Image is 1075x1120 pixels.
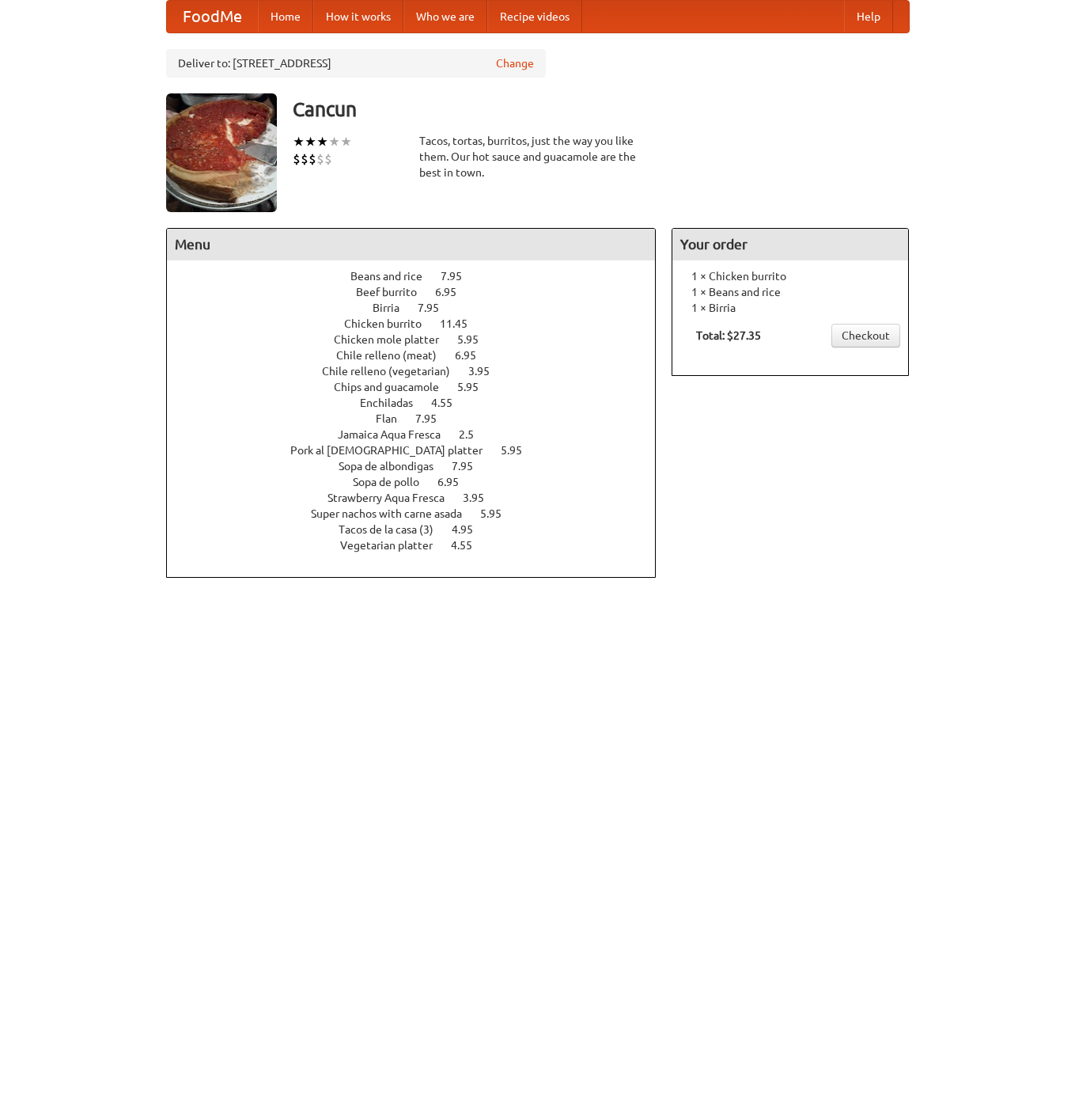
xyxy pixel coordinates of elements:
[373,302,415,314] span: Birria
[344,317,497,330] a: Chicken burrito 11.45
[316,133,328,150] li: ★
[459,428,490,441] span: 2.5
[339,523,449,536] span: Tacos de la casa (3)
[356,286,433,298] span: Beef burrito
[167,1,258,32] a: FoodMe
[339,523,502,536] a: Tacos de la casa (3) 4.95
[356,286,486,298] a: Beef burrito 6.95
[322,365,519,378] a: Chile relleno (vegetarian) 3.95
[293,93,910,125] h3: Cancun
[334,333,508,346] a: Chicken mole platter 5.95
[334,381,508,393] a: Chips and guacamole 5.95
[327,492,460,504] span: Strawberry Aqua Fresca
[403,1,487,32] a: Who we are
[305,133,316,150] li: ★
[441,270,478,283] span: 7.95
[463,492,500,504] span: 3.95
[457,381,494,393] span: 5.95
[353,476,488,488] a: Sopa de pollo 6.95
[353,476,435,488] span: Sopa de pollo
[293,150,301,168] li: $
[301,150,308,168] li: $
[340,133,352,150] li: ★
[334,381,455,393] span: Chips and guacamole
[360,397,482,409] a: Enchiladas 4.55
[376,412,413,425] span: Flan
[327,492,513,504] a: Strawberry Aqua Fresca 3.95
[501,444,538,457] span: 5.95
[451,539,488,552] span: 4.55
[316,150,324,168] li: $
[290,444,551,457] a: Pork al [DEMOGRAPHIC_DATA] platter 5.95
[452,523,489,536] span: 4.95
[496,55,534,71] a: Change
[468,365,505,378] span: 3.95
[338,428,456,441] span: Jamaica Aqua Fresca
[290,444,498,457] span: Pork al [DEMOGRAPHIC_DATA] platter
[322,365,466,378] span: Chile relleno (vegetarian)
[440,317,483,330] span: 11.45
[431,397,468,409] span: 4.55
[452,460,489,473] span: 7.95
[340,539,449,552] span: Vegetarian platter
[344,317,437,330] span: Chicken burrito
[437,476,475,488] span: 6.95
[415,412,452,425] span: 7.95
[340,539,502,552] a: Vegetarian platter 4.55
[293,133,305,150] li: ★
[328,133,340,150] li: ★
[336,349,505,362] a: Chile relleno (meat) 6.95
[166,49,546,78] div: Deliver to: [STREET_ADDRESS]
[311,507,478,520] span: Super nachos with carne asada
[350,270,491,283] a: Beans and rice 7.95
[680,268,900,284] li: 1 × Chicken burrito
[376,412,466,425] a: Flan 7.95
[336,349,452,362] span: Chile relleno (meat)
[418,302,455,314] span: 7.95
[167,229,656,260] h4: Menu
[334,333,455,346] span: Chicken mole platter
[844,1,893,32] a: Help
[360,397,429,409] span: Enchiladas
[419,133,657,180] div: Tacos, tortas, burritos, just the way you like them. Our hot sauce and guacamole are the best in ...
[457,333,494,346] span: 5.95
[166,93,277,212] img: angular.jpg
[487,1,582,32] a: Recipe videos
[339,460,449,473] span: Sopa de albondigas
[696,329,761,342] b: Total: $27.35
[258,1,313,32] a: Home
[680,300,900,316] li: 1 × Birria
[350,270,438,283] span: Beans and rice
[435,286,472,298] span: 6.95
[338,428,503,441] a: Jamaica Aqua Fresca 2.5
[455,349,492,362] span: 6.95
[313,1,403,32] a: How it works
[480,507,517,520] span: 5.95
[324,150,332,168] li: $
[680,284,900,300] li: 1 × Beans and rice
[311,507,531,520] a: Super nachos with carne asada 5.95
[373,302,468,314] a: Birria 7.95
[672,229,908,260] h4: Your order
[308,150,316,168] li: $
[831,324,900,347] a: Checkout
[339,460,502,473] a: Sopa de albondigas 7.95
